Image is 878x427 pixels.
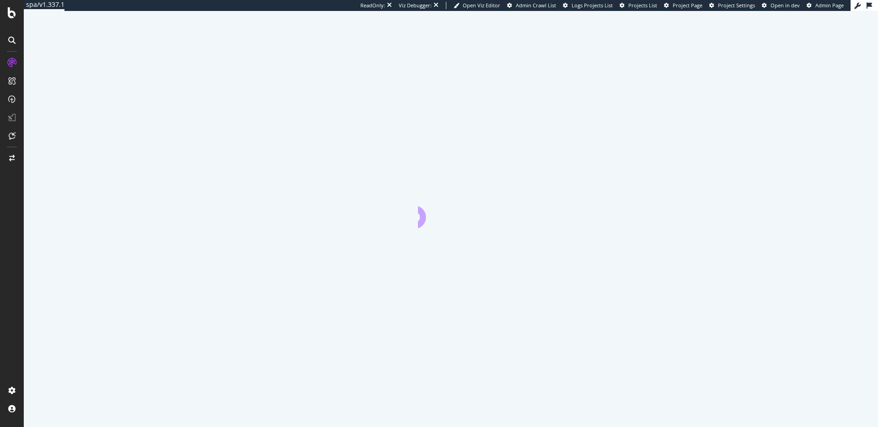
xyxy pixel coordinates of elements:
a: Open Viz Editor [454,2,500,9]
a: Logs Projects List [563,2,613,9]
a: Project Settings [709,2,755,9]
div: ReadOnly: [360,2,385,9]
span: Open in dev [771,2,800,9]
div: Viz Debugger: [399,2,432,9]
span: Project Settings [718,2,755,9]
span: Project Page [673,2,702,9]
span: Logs Projects List [572,2,613,9]
span: Admin Page [815,2,844,9]
a: Projects List [620,2,657,9]
span: Projects List [628,2,657,9]
a: Project Page [664,2,702,9]
a: Admin Crawl List [507,2,556,9]
div: animation [418,195,484,228]
span: Admin Crawl List [516,2,556,9]
span: Open Viz Editor [463,2,500,9]
a: Admin Page [807,2,844,9]
a: Open in dev [762,2,800,9]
